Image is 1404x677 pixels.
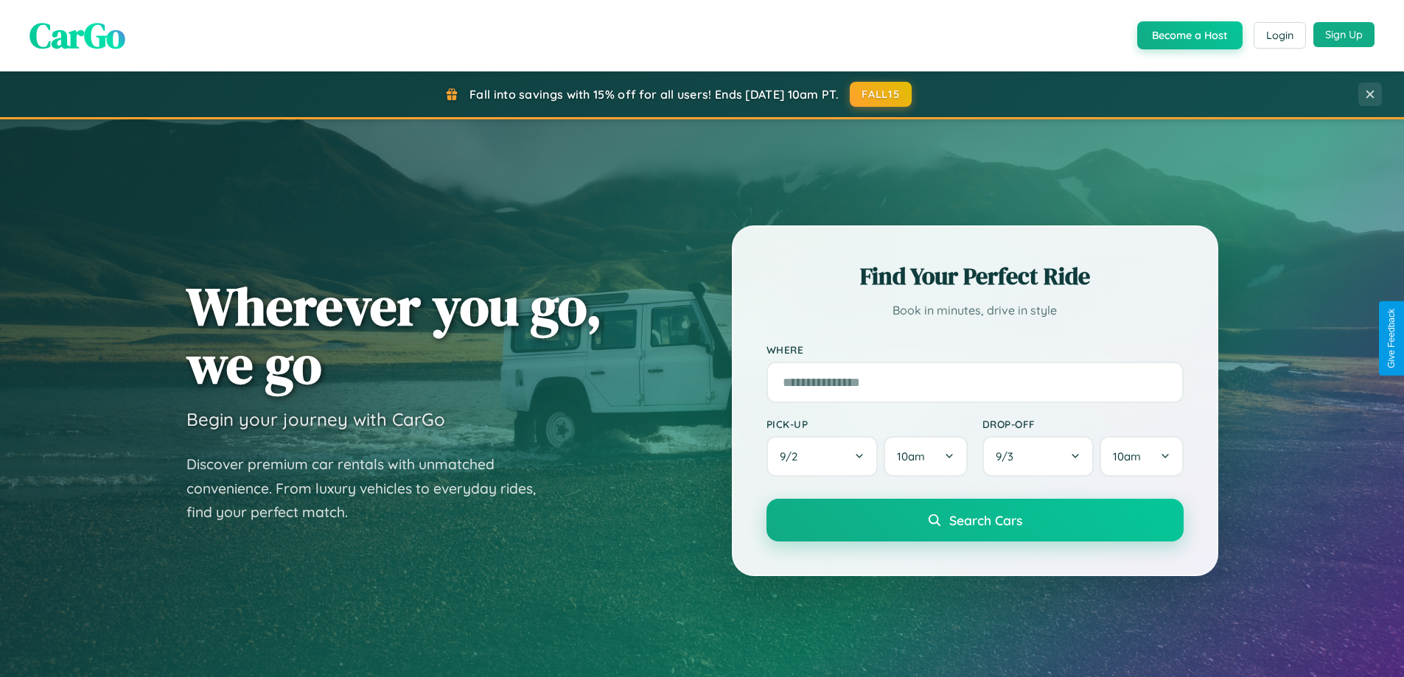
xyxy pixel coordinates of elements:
h3: Begin your journey with CarGo [186,408,445,430]
button: Search Cars [766,499,1184,541]
div: Give Feedback [1386,309,1397,368]
button: FALL15 [850,82,912,107]
p: Book in minutes, drive in style [766,300,1184,321]
button: 10am [1100,436,1183,477]
span: 10am [1113,449,1141,463]
button: 9/2 [766,436,879,477]
span: Fall into savings with 15% off for all users! Ends [DATE] 10am PT. [469,87,839,102]
span: Search Cars [949,512,1022,528]
button: 10am [884,436,967,477]
h2: Find Your Perfect Ride [766,260,1184,292]
span: 10am [897,449,925,463]
button: Login [1254,22,1306,49]
button: Become a Host [1137,21,1243,49]
span: CarGo [29,11,125,60]
span: 9 / 2 [780,449,805,463]
label: Pick-up [766,418,968,430]
h1: Wherever you go, we go [186,277,602,393]
button: Sign Up [1313,22,1375,47]
p: Discover premium car rentals with unmatched convenience. From luxury vehicles to everyday rides, ... [186,452,555,525]
span: 9 / 3 [996,449,1021,463]
label: Where [766,343,1184,356]
button: 9/3 [982,436,1094,477]
label: Drop-off [982,418,1184,430]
